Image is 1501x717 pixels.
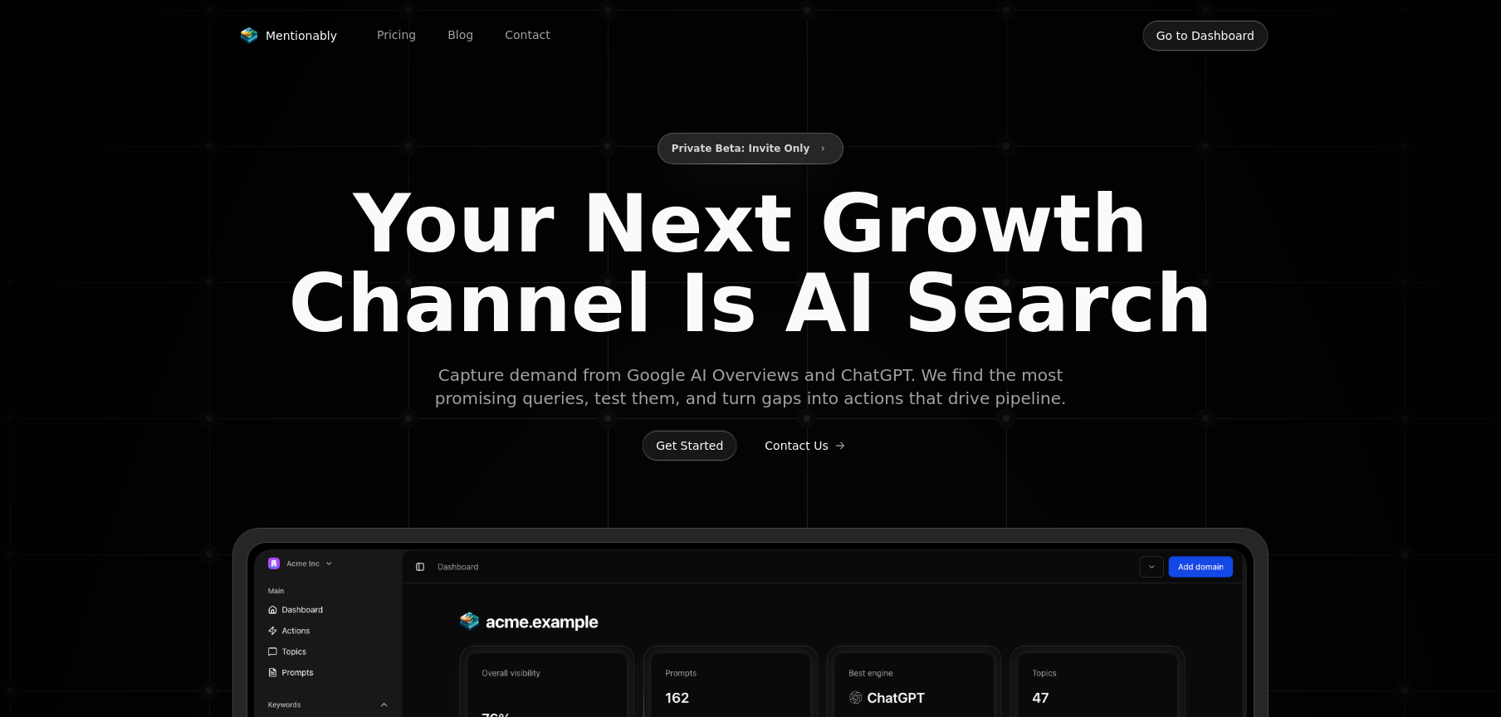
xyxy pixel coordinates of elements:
span: Private Beta: Invite Only [672,139,810,159]
button: Go to Dashboard [1142,20,1269,51]
span: Your Next Growth Channel Is AI Search [272,184,1229,344]
span: Capture demand from Google AI Overviews and ChatGPT. We find the most promising queries, test the... [432,363,1069,410]
span: Contact Us [765,437,828,454]
a: Pricing [364,22,429,48]
button: Get Started [642,430,737,461]
button: Contact Us [750,430,858,461]
button: Private Beta: Invite Only [658,133,844,164]
span: Mentionably [266,27,337,44]
a: Mentionably [232,24,344,47]
img: Mentionably logo [239,27,259,44]
a: Blog [434,22,486,48]
a: Contact [491,22,563,48]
